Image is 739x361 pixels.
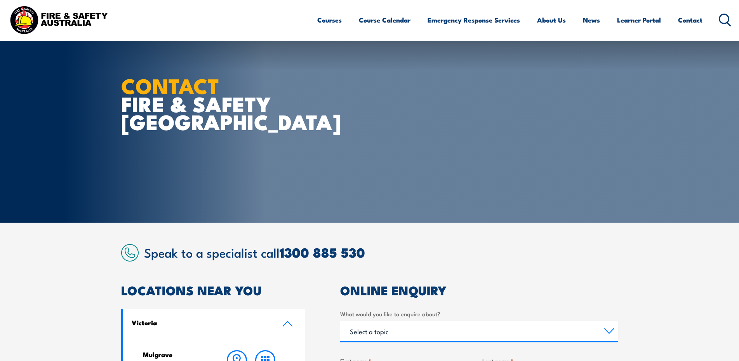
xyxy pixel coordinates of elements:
h2: ONLINE ENQUIRY [340,284,618,295]
a: Courses [317,10,342,30]
a: 1300 885 530 [280,242,365,262]
label: What would you like to enquire about? [340,309,618,318]
a: About Us [537,10,566,30]
a: Emergency Response Services [428,10,520,30]
a: Contact [678,10,702,30]
strong: CONTACT [121,69,219,101]
h1: FIRE & SAFETY [GEOGRAPHIC_DATA] [121,76,313,131]
h4: Victoria [132,318,271,327]
a: Course Calendar [359,10,410,30]
a: Victoria [123,309,305,338]
h2: LOCATIONS NEAR YOU [121,284,305,295]
a: Learner Portal [617,10,661,30]
h2: Speak to a specialist call [144,245,618,259]
h4: Mulgrave [143,350,208,359]
a: News [583,10,600,30]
